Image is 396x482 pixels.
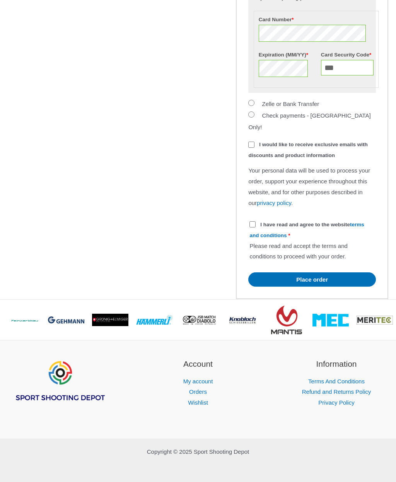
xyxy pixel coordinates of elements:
label: Card Security Code [321,50,374,60]
nav: Account [138,376,258,409]
h2: Information [277,358,396,370]
abbr: required [288,232,290,238]
p: Please read and accept the terms and conditions to proceed with your order. [249,241,375,262]
a: Refund and Returns Policy [302,388,371,395]
input: I have read and agree to the websiteterms and conditions * [249,221,256,227]
a: privacy policy [257,200,291,206]
a: Terms And Conditions [308,378,365,385]
label: Card Number [259,14,374,25]
span: I would like to receive exclusive emails with discounts and product information [248,142,367,158]
a: Privacy Policy [318,399,354,406]
input: I would like to receive exclusive emails with discounts and product information [248,142,254,148]
label: Check payments - [GEOGRAPHIC_DATA] Only! [248,112,370,130]
fieldset: Payment Info [254,11,379,88]
span: I have read and agree to the website [249,222,364,238]
button: Place order [248,272,376,287]
p: Your personal data will be used to process your order, support your experience throughout this we... [248,165,376,208]
aside: Footer Widget 3 [277,358,396,408]
nav: Information [277,376,396,409]
a: My account [183,378,213,385]
aside: Footer Widget 2 [138,358,258,408]
label: Expiration (MM/YY) [259,50,312,60]
label: Zelle or Bank Transfer [262,101,319,107]
a: Wishlist [188,399,208,406]
h2: Account [138,358,258,370]
a: terms and conditions [249,222,364,238]
a: Orders [189,388,207,395]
